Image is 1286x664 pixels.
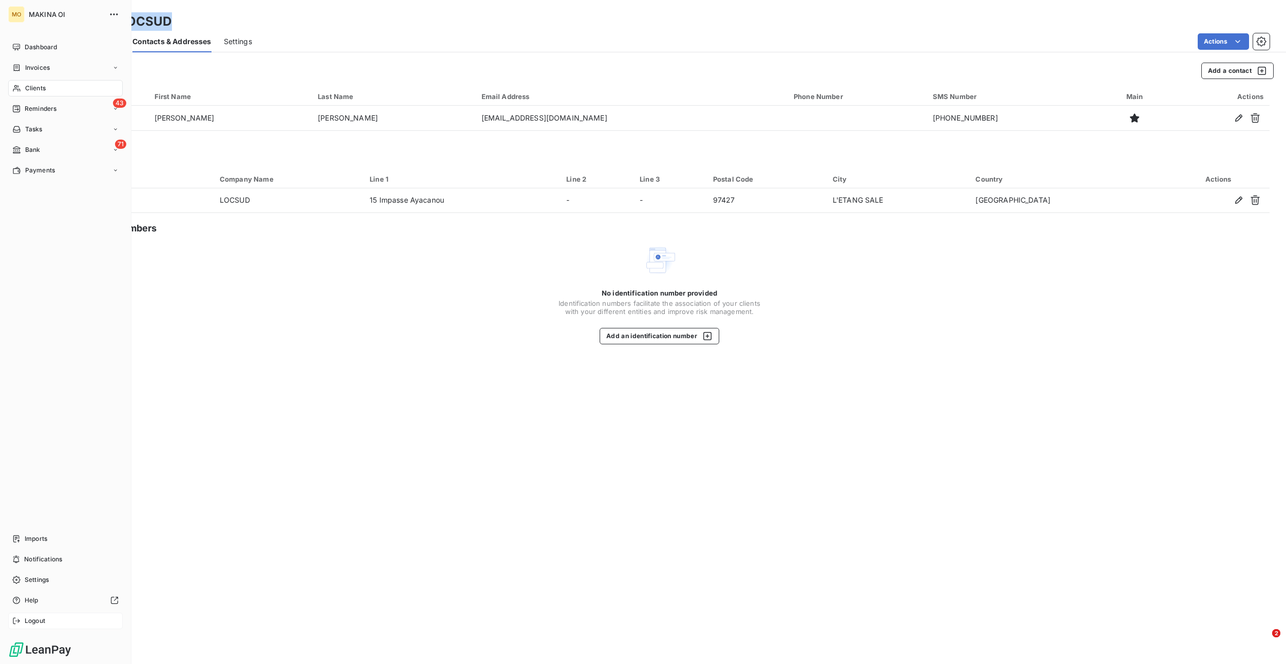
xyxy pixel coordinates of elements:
td: - [634,188,707,213]
a: Tasks [8,121,123,138]
span: 71 [115,140,126,149]
a: Settings [8,572,123,588]
span: Reminders [25,104,56,113]
span: Invoices [25,63,50,72]
a: 71Bank [8,142,123,158]
td: [PERSON_NAME] [148,106,312,130]
a: 43Reminders [8,101,123,117]
span: Notifications [24,555,62,564]
div: Postal Code [713,175,820,183]
span: Help [25,596,39,605]
td: [PHONE_NUMBER] [927,106,1102,130]
span: Tasks [25,125,43,134]
button: Actions [1198,33,1249,50]
span: Payments [25,166,55,175]
span: Settings [25,575,49,584]
div: Country [975,175,1161,183]
td: [GEOGRAPHIC_DATA] [969,188,1167,213]
a: Invoices [8,60,123,76]
div: Phone Number [794,92,920,101]
div: Line 3 [640,175,701,183]
span: MAKINA OI [29,10,103,18]
span: Contacts & Addresses [132,36,212,47]
div: City [833,175,964,183]
td: - [560,188,634,213]
a: Imports [8,531,123,547]
span: No identification number provided [602,289,717,297]
div: Actions [1174,92,1263,101]
div: MO [8,6,25,23]
img: Empty state [643,244,676,277]
div: Main [1108,92,1161,101]
button: Add an identification number [600,328,719,344]
span: Settings [224,36,252,47]
div: Email Address [482,92,781,101]
div: Last Name [318,92,469,101]
span: Clients [25,84,46,93]
div: Company Name [220,175,357,183]
td: LOCSUD [214,188,363,213]
a: Help [8,592,123,609]
a: Clients [8,80,123,96]
span: Bank [25,145,41,154]
div: Actions [1173,175,1263,183]
td: 97427 [707,188,827,213]
td: 15 Impasse Ayacanou [363,188,560,213]
span: Logout [25,616,45,626]
td: L'ETANG SALE [827,188,970,213]
td: [EMAIL_ADDRESS][DOMAIN_NAME] [475,106,788,130]
span: Identification numbers facilitate the association of your clients with your different entities an... [557,299,762,316]
a: Payments [8,162,123,179]
button: Add a contact [1201,63,1274,79]
iframe: Intercom live chat [1251,629,1276,654]
img: Logo LeanPay [8,641,72,658]
div: SMS Number [933,92,1096,101]
span: Imports [25,534,47,543]
a: Dashboard [8,39,123,55]
span: 43 [113,99,126,108]
td: [PERSON_NAME] [312,106,475,130]
div: First Name [155,92,306,101]
div: Line 1 [370,175,554,183]
span: 2 [1272,629,1280,637]
span: Dashboard [25,43,57,52]
div: Line 2 [566,175,627,183]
